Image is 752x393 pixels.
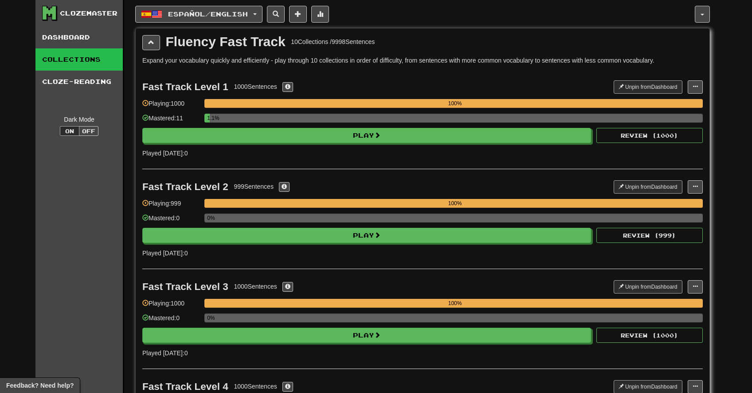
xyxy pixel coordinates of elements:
[135,6,262,23] button: Español/English
[207,114,210,123] div: 1.1%
[142,314,200,328] div: Mastered: 0
[142,328,591,343] button: Play
[42,115,116,124] div: Dark Mode
[60,9,117,18] div: Clozemaster
[311,6,329,23] button: More stats
[60,126,79,136] button: On
[142,250,188,257] span: Played [DATE]: 0
[614,280,682,294] button: Unpin fromDashboard
[596,328,703,343] button: Review (1000)
[142,81,228,92] div: Fast Track Level 1
[614,180,682,194] button: Unpin fromDashboard
[207,99,703,108] div: 100%
[142,114,200,128] div: Mastered: 11
[142,128,591,143] button: Play
[234,82,277,91] div: 1000 Sentences
[142,181,228,192] div: Fast Track Level 2
[142,99,200,114] div: Playing: 1000
[289,6,307,23] button: Add sentence to collection
[234,182,274,191] div: 999 Sentences
[6,381,74,390] span: Open feedback widget
[79,126,98,136] button: Off
[234,282,277,291] div: 1000 Sentences
[35,48,123,71] a: Collections
[596,228,703,243] button: Review (999)
[168,10,248,18] span: Español / English
[142,150,188,157] span: Played [DATE]: 0
[142,214,200,228] div: Mastered: 0
[207,299,703,308] div: 100%
[291,37,375,46] div: 10 Collections / 9998 Sentences
[166,35,286,48] div: Fluency Fast Track
[142,281,228,292] div: Fast Track Level 3
[142,228,591,243] button: Play
[35,26,123,48] a: Dashboard
[142,56,703,65] p: Expand your vocabulary quickly and efficiently - play through 10 collections in order of difficul...
[267,6,285,23] button: Search sentences
[142,349,188,357] span: Played [DATE]: 0
[142,199,200,214] div: Playing: 999
[142,299,200,314] div: Playing: 1000
[207,199,703,208] div: 100%
[142,381,228,392] div: Fast Track Level 4
[614,80,682,94] button: Unpin fromDashboard
[234,382,277,391] div: 1000 Sentences
[596,128,703,143] button: Review (1000)
[35,71,123,93] a: Cloze-Reading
